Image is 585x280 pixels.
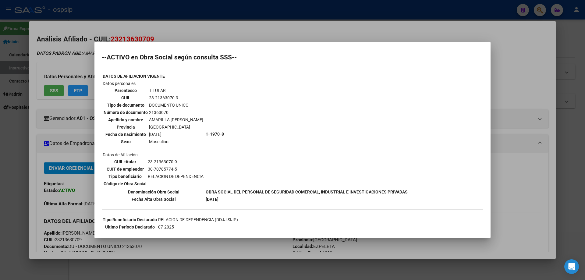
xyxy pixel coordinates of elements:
[103,87,148,94] th: Parentesco
[103,180,147,187] th: Código de Obra Social
[103,173,147,180] th: Tipo beneficiario
[149,124,204,130] td: [GEOGRAPHIC_DATA]
[103,138,148,145] th: Sexo
[102,54,483,60] h2: --ACTIVO en Obra Social según consulta SSS--
[103,94,148,101] th: CUIL
[147,158,204,165] td: 23-21363070-9
[564,259,579,274] div: Open Intercom Messenger
[102,196,205,203] th: Fecha Alta Obra Social
[149,87,204,94] td: TITULAR
[158,224,374,230] td: 07-2025
[103,74,165,79] b: DATOS DE AFILIACION VIGENTE
[103,124,148,130] th: Provincia
[149,94,204,101] td: 23-21363070-9
[149,131,204,138] td: [DATE]
[206,132,224,136] b: 1-1970-8
[102,189,205,195] th: Denominación Obra Social
[103,158,147,165] th: CUIL titular
[102,80,205,188] td: Datos personales Datos de Afiliación
[102,216,157,223] th: Tipo Beneficiario Declarado
[103,166,147,172] th: CUIT de empleador
[149,116,204,123] td: AMARILLA [PERSON_NAME]
[149,138,204,145] td: Masculino
[206,190,408,194] b: OBRA SOCIAL DEL PERSONAL DE SEGURIDAD COMERCIAL, INDUSTRIAL E INVESTIGACIONES PRIVADAS
[103,102,148,108] th: Tipo de documento
[158,231,374,238] td: 30-70785774-5
[103,116,148,123] th: Apellido y nombre
[158,216,374,223] td: RELACION DE DEPENDENCIA (DDJJ SIJP)
[149,109,204,116] td: 21363070
[206,197,218,202] b: [DATE]
[147,173,204,180] td: RELACION DE DEPENDENCIA
[149,102,204,108] td: DOCUMENTO UNICO
[103,109,148,116] th: Número de documento
[102,231,157,238] th: CUIT DDJJ
[103,131,148,138] th: Fecha de nacimiento
[147,166,204,172] td: 30-70785774-5
[102,224,157,230] th: Ultimo Período Declarado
